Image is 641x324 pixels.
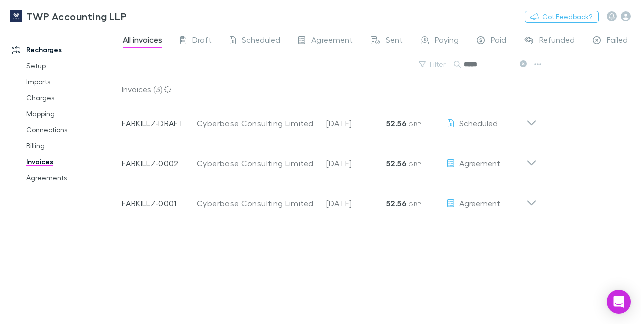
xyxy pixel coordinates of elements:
p: [DATE] [326,117,386,129]
span: Agreement [459,198,500,208]
img: TWP Accounting LLP's Logo [10,10,22,22]
span: Paying [435,35,459,48]
strong: 52.56 [386,158,406,168]
button: Filter [414,58,452,70]
div: Open Intercom Messenger [607,290,631,314]
span: Scheduled [459,118,498,128]
div: EABKILLZ-DRAFTCyberbase Consulting Limited[DATE]52.56 GBPScheduled [114,99,545,139]
a: Charges [16,90,128,106]
p: EABKILLZ-0001 [122,197,197,209]
strong: 52.56 [386,118,406,128]
p: EABKILLZ-0002 [122,157,197,169]
span: GBP [408,200,421,208]
div: Cyberbase Consulting Limited [197,197,316,209]
span: GBP [408,160,421,168]
a: Connections [16,122,128,138]
a: Billing [16,138,128,154]
span: Agreement [459,158,500,168]
a: TWP Accounting LLP [4,4,133,28]
a: Imports [16,74,128,90]
button: Got Feedback? [525,11,599,23]
span: Sent [386,35,403,48]
div: EABKILLZ-0002Cyberbase Consulting Limited[DATE]52.56 GBPAgreement [114,139,545,179]
strong: 52.56 [386,198,406,208]
div: EABKILLZ-0001Cyberbase Consulting Limited[DATE]52.56 GBPAgreement [114,179,545,219]
span: Failed [607,35,628,48]
span: All invoices [123,35,162,48]
p: EABKILLZ-DRAFT [122,117,197,129]
p: [DATE] [326,157,386,169]
span: Refunded [539,35,575,48]
a: Invoices [16,154,128,170]
span: Draft [192,35,212,48]
span: Agreement [311,35,353,48]
span: Paid [491,35,506,48]
a: Mapping [16,106,128,122]
h3: TWP Accounting LLP [26,10,127,22]
div: Cyberbase Consulting Limited [197,117,316,129]
a: Agreements [16,170,128,186]
a: Recharges [2,42,128,58]
div: Cyberbase Consulting Limited [197,157,316,169]
span: GBP [408,120,421,128]
a: Setup [16,58,128,74]
p: [DATE] [326,197,386,209]
span: Scheduled [242,35,280,48]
